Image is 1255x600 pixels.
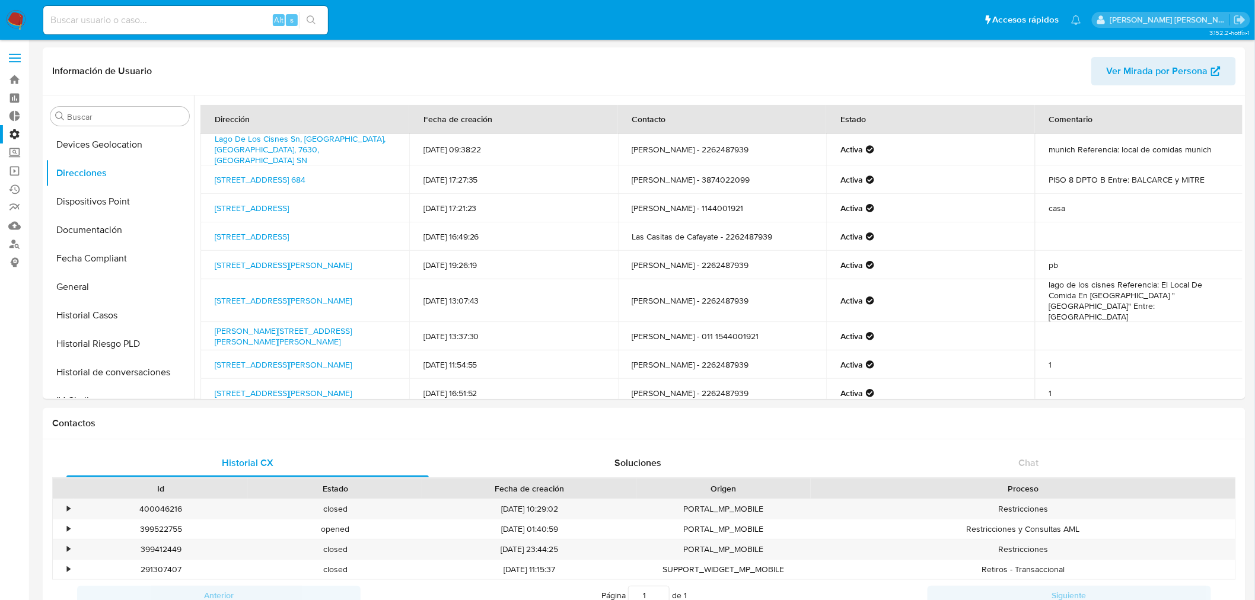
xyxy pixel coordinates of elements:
[55,111,65,121] button: Buscar
[826,105,1035,133] th: Estado
[811,560,1235,579] div: Retiros - Transaccional
[67,564,70,575] div: •
[618,350,827,379] td: [PERSON_NAME] - 2262487939
[819,483,1227,494] div: Proceso
[409,105,618,133] th: Fecha de creación
[409,322,618,350] td: [DATE] 13:37:30
[248,540,422,559] div: closed
[43,12,328,28] input: Buscar usuario o caso...
[46,301,194,330] button: Historial Casos
[1035,105,1244,133] th: Comentario
[46,244,194,273] button: Fecha Compliant
[1035,251,1244,279] td: pb
[409,279,618,322] td: [DATE] 13:07:43
[618,251,827,279] td: [PERSON_NAME] - 2262487939
[840,203,863,213] strong: Activa
[46,330,194,358] button: Historial Riesgo PLD
[409,350,618,379] td: [DATE] 11:54:55
[67,503,70,515] div: •
[67,524,70,535] div: •
[840,144,863,155] strong: Activa
[215,359,352,371] a: [STREET_ADDRESS][PERSON_NAME]
[299,12,323,28] button: search-icon
[222,456,273,470] span: Historial CX
[215,387,352,399] a: [STREET_ADDRESS][PERSON_NAME]
[74,499,248,519] div: 400046216
[636,519,811,539] div: PORTAL_MP_MOBILE
[46,216,194,244] button: Documentación
[1035,165,1244,194] td: PISO 8 DPTO B Entre: BALCARCE y MITRE
[46,159,194,187] button: Direcciones
[811,519,1235,539] div: Restricciones y Consultas AML
[1035,133,1244,165] td: munich Referencia: local de comidas munich
[409,133,618,165] td: [DATE] 09:38:22
[67,544,70,555] div: •
[618,279,827,322] td: [PERSON_NAME] - 2262487939
[409,379,618,407] td: [DATE] 16:51:52
[290,14,294,25] span: s
[215,231,289,242] a: [STREET_ADDRESS]
[248,519,422,539] div: opened
[615,456,662,470] span: Soluciones
[811,540,1235,559] div: Restricciones
[46,273,194,301] button: General
[618,105,827,133] th: Contacto
[618,322,827,350] td: [PERSON_NAME] - 011 1544001921
[1035,379,1244,407] td: 1
[46,387,194,415] button: IV Challenges
[1019,456,1039,470] span: Chat
[215,133,386,166] a: Lago De Los Cisnes Sn, [GEOGRAPHIC_DATA], [GEOGRAPHIC_DATA], 7630, [GEOGRAPHIC_DATA] SN
[993,14,1059,26] span: Accesos rápidos
[52,65,152,77] h1: Información de Usuario
[618,165,827,194] td: [PERSON_NAME] - 3874022099
[645,483,802,494] div: Origen
[422,540,636,559] div: [DATE] 23:44:25
[422,519,636,539] div: [DATE] 01:40:59
[840,388,863,398] strong: Activa
[840,295,863,306] strong: Activa
[840,174,863,185] strong: Activa
[215,174,305,186] a: [STREET_ADDRESS] 684
[1035,350,1244,379] td: 1
[215,295,352,307] a: [STREET_ADDRESS][PERSON_NAME]
[618,194,827,222] td: [PERSON_NAME] - 1144001921
[248,560,422,579] div: closed
[46,130,194,159] button: Devices Geolocation
[52,417,1236,429] h1: Contactos
[409,194,618,222] td: [DATE] 17:21:23
[1035,279,1244,322] td: lago de los cisnes Referencia: El Local De Comida En [GEOGRAPHIC_DATA] " [GEOGRAPHIC_DATA]" Entre...
[215,202,289,214] a: [STREET_ADDRESS]
[636,560,811,579] div: SUPPORT_WIDGET_MP_MOBILE
[618,133,827,165] td: [PERSON_NAME] - 2262487939
[1107,57,1208,85] span: Ver Mirada por Persona
[82,483,240,494] div: Id
[618,222,827,251] td: Las Casitas de Cafayate - 2262487939
[274,14,284,25] span: Alt
[409,251,618,279] td: [DATE] 19:26:19
[215,325,352,347] a: [PERSON_NAME][STREET_ADDRESS][PERSON_NAME][PERSON_NAME]
[840,359,863,370] strong: Activa
[618,379,827,407] td: [PERSON_NAME] - 2262487939
[1071,15,1081,25] a: Notificaciones
[431,483,628,494] div: Fecha de creación
[422,499,636,519] div: [DATE] 10:29:02
[46,358,194,387] button: Historial de conversaciones
[46,187,194,216] button: Dispositivos Point
[840,260,863,270] strong: Activa
[1110,14,1230,25] p: mercedes.medrano@mercadolibre.com
[840,331,863,342] strong: Activa
[811,499,1235,519] div: Restricciones
[409,222,618,251] td: [DATE] 16:49:26
[840,231,863,242] strong: Activa
[74,519,248,539] div: 399522755
[409,165,618,194] td: [DATE] 17:27:35
[1091,57,1236,85] button: Ver Mirada por Persona
[636,499,811,519] div: PORTAL_MP_MOBILE
[248,499,422,519] div: closed
[636,540,811,559] div: PORTAL_MP_MOBILE
[1234,14,1246,26] a: Salir
[67,111,184,122] input: Buscar
[215,259,352,271] a: [STREET_ADDRESS][PERSON_NAME]
[74,560,248,579] div: 291307407
[200,105,409,133] th: Dirección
